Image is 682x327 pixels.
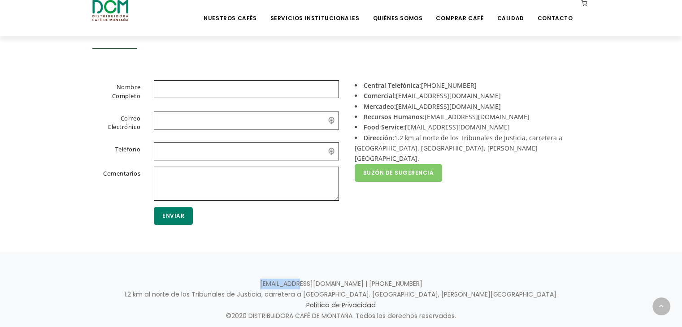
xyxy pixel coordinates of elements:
[355,90,583,101] li: [EMAIL_ADDRESS][DOMAIN_NAME]
[265,1,365,22] a: Servicios Institucionales
[154,207,193,225] button: Enviar
[81,112,148,135] label: Correo Electrónico
[355,164,443,182] a: Buzón de Sugerencia
[355,122,583,132] li: [EMAIL_ADDRESS][DOMAIN_NAME]
[355,101,583,112] li: [EMAIL_ADDRESS][DOMAIN_NAME]
[355,133,583,164] li: 1.2 km al norte de los Tribunales de Justicia, carretera a [GEOGRAPHIC_DATA]. [GEOGRAPHIC_DATA], ...
[364,112,425,121] strong: Recursos Humanos:
[81,142,148,159] label: Teléfono
[92,279,590,322] p: [EMAIL_ADDRESS][DOMAIN_NAME] | [PHONE_NUMBER] 1.2 km al norte de los Tribunales de Justicia, carr...
[364,91,396,100] strong: Comercial:
[430,1,489,22] a: Comprar Café
[364,102,396,111] strong: Mercadeo:
[367,1,428,22] a: Quiénes Somos
[364,123,405,131] strong: Food Service:
[355,112,583,122] li: [EMAIL_ADDRESS][DOMAIN_NAME]
[81,167,148,199] label: Comentarios
[355,80,583,90] li: [PHONE_NUMBER]
[491,1,529,22] a: Calidad
[198,1,262,22] a: Nuestros Cafés
[306,301,376,310] a: Política de Privacidad
[532,1,578,22] a: Contacto
[364,81,421,90] strong: Central Telefónica:
[364,133,394,142] strong: Dirección:
[81,80,148,103] label: Nombre Completo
